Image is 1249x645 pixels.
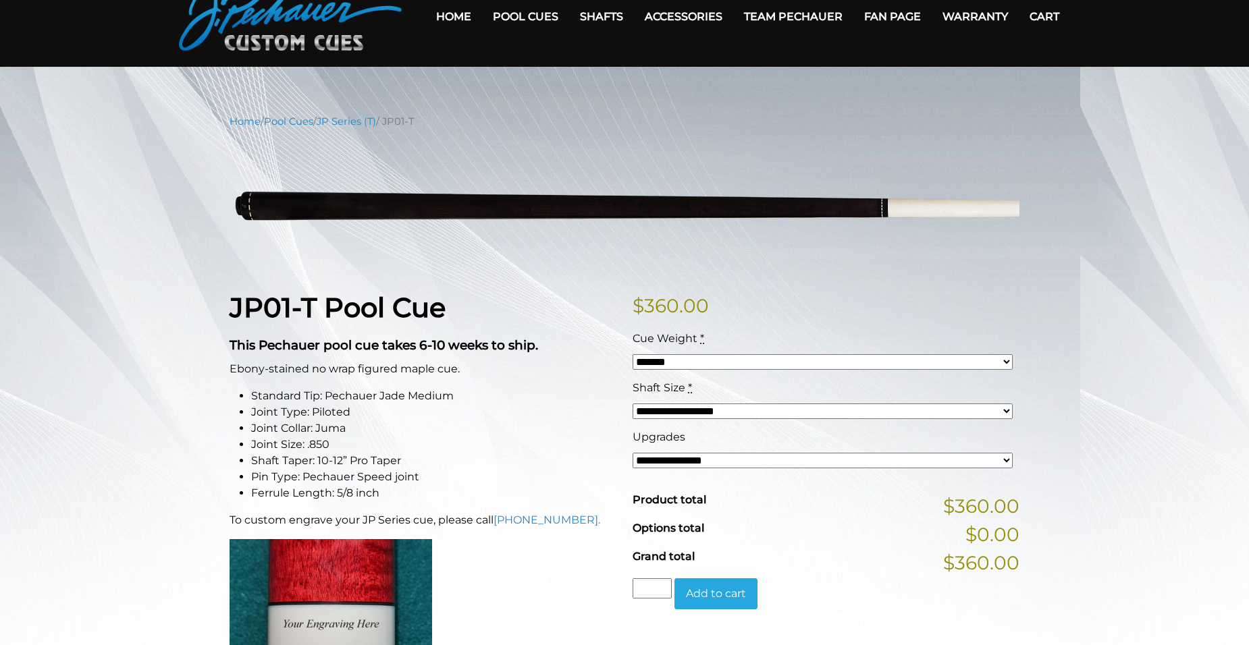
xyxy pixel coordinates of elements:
[633,493,706,506] span: Product total
[251,437,616,453] li: Joint Size: .850
[674,578,758,609] button: Add to cart
[943,492,1019,520] span: $360.00
[230,291,446,324] strong: JP01-T Pool Cue
[230,337,538,353] strong: This Pechauer pool cue takes 6-10 weeks to ship.
[230,361,616,377] p: Ebony-stained no wrap figured maple cue.
[633,332,697,345] span: Cue Weight
[633,522,704,534] span: Options total
[633,578,672,598] input: Product quantity
[251,388,616,404] li: Standard Tip: Pechauer Jade Medium
[633,430,685,443] span: Upgrades
[251,404,616,420] li: Joint Type: Piloted
[965,520,1019,549] span: $0.00
[688,381,692,394] abbr: required
[633,294,709,317] bdi: 360.00
[633,294,644,317] span: $
[633,381,685,394] span: Shaft Size
[251,420,616,437] li: Joint Collar: Juma
[264,115,313,128] a: Pool Cues
[230,512,616,528] p: To custom engrave your JP Series cue, please call
[317,115,376,128] a: JP Series (T)
[230,139,1019,271] img: jp01-T-1.png
[230,114,1019,129] nav: Breadcrumb
[943,549,1019,577] span: $360.00
[251,485,616,501] li: Ferrule Length: 5/8 inch
[251,453,616,469] li: Shaft Taper: 10-12” Pro Taper
[700,332,704,345] abbr: required
[494,513,600,526] a: [PHONE_NUMBER].
[230,115,261,128] a: Home
[251,469,616,485] li: Pin Type: Pechauer Speed joint
[633,550,695,563] span: Grand total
